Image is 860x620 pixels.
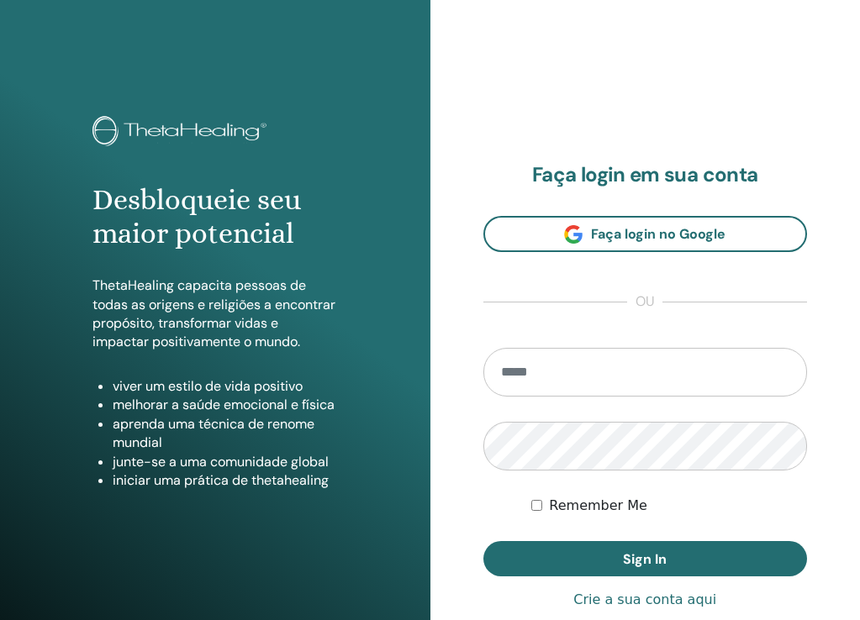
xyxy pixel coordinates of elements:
[549,496,647,516] label: Remember Me
[113,415,337,453] li: aprenda uma técnica de renome mundial
[573,590,716,610] a: Crie a sua conta aqui
[113,453,337,471] li: junte-se a uma comunidade global
[113,377,337,396] li: viver um estilo de vida positivo
[92,276,337,352] p: ThetaHealing capacita pessoas de todas as origens e religiões a encontrar propósito, transformar ...
[623,550,667,568] span: Sign In
[483,216,808,252] a: Faça login no Google
[113,471,337,490] li: iniciar uma prática de thetahealing
[92,183,337,252] h1: Desbloqueie seu maior potencial
[113,396,337,414] li: melhorar a saúde emocional e física
[483,163,808,187] h2: Faça login em sua conta
[531,496,807,516] div: Keep me authenticated indefinitely or until I manually logout
[483,541,808,576] button: Sign In
[627,292,662,313] span: ou
[591,225,725,243] span: Faça login no Google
